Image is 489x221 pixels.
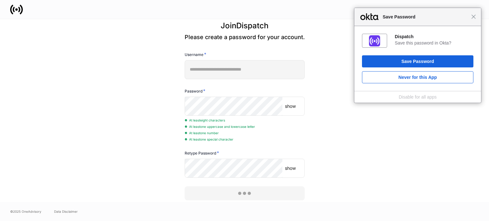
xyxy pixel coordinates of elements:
[471,14,476,19] span: Close
[399,94,436,100] a: Disable for all apps
[395,40,473,46] div: Save this password in Okta?
[362,55,473,67] button: Save Password
[395,34,473,39] div: Dispatch
[369,35,380,46] img: IoaI0QAAAAZJREFUAwDpn500DgGa8wAAAABJRU5ErkJggg==
[379,13,471,21] span: Save Password
[362,71,473,83] button: Never for this App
